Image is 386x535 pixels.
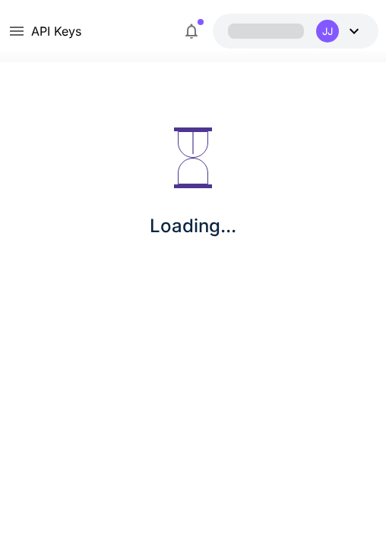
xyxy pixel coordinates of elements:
button: JJ [213,14,378,49]
nav: breadcrumb [31,22,81,40]
div: JJ [316,20,339,42]
p: Loading... [150,212,236,240]
a: API Keys [31,22,81,40]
